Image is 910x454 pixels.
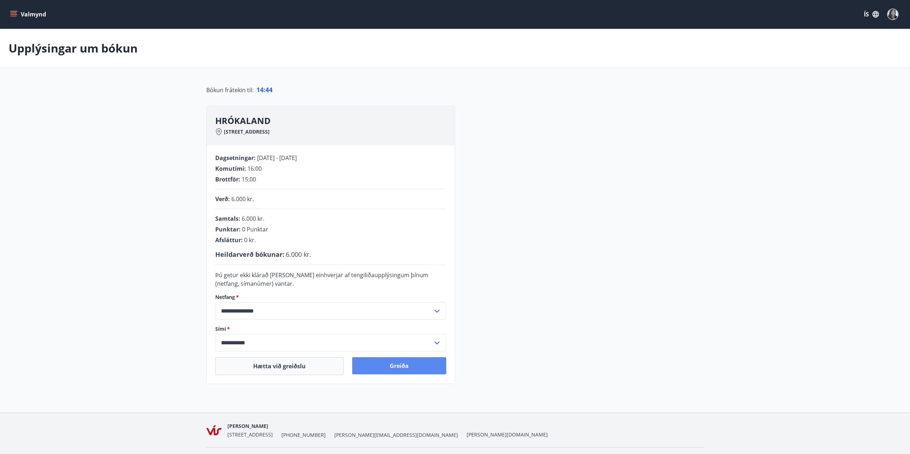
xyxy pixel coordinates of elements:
[242,225,268,233] span: 0 Punktar
[281,431,326,439] span: [PHONE_NUMBER]
[352,357,446,374] button: Greiða
[215,236,243,244] span: Afsláttur :
[215,165,246,173] span: Komutími :
[265,85,272,94] span: 44
[242,215,264,223] span: 6.000 kr.
[242,175,256,183] span: 15:00
[224,128,270,135] span: [STREET_ADDRESS]
[256,85,265,94] span: 14 :
[215,225,241,233] span: Punktar :
[215,357,344,375] button: Hætta við greiðslu
[215,175,240,183] span: Brottför :
[231,195,254,203] span: 6.000 kr.
[888,9,898,19] img: Wro6aUtjVPsADaVPb2LL6ek4sr7QIB3cw3KYbnTK.jpg
[215,154,256,162] span: Dagsetningar :
[215,195,230,203] span: Verð :
[9,8,49,21] button: menu
[227,431,273,438] span: [STREET_ADDRESS]
[467,431,548,438] a: [PERSON_NAME][DOMAIN_NAME]
[215,250,284,259] span: Heildarverð bókunar :
[215,325,446,333] label: Sími
[206,423,222,438] img: KLdt0xK1pgQPh9arYqkAgyEgeGrLnSBJDttyfTVn.png
[286,250,311,259] span: 6.000 kr.
[227,423,268,429] span: [PERSON_NAME]
[206,86,254,94] span: Bókun frátekin til :
[247,165,262,173] span: 16:00
[334,431,458,439] span: [PERSON_NAME][EMAIL_ADDRESS][DOMAIN_NAME]
[215,115,455,127] h3: HRÓKALAND
[860,8,883,21] button: ÍS
[9,40,138,56] p: Upplýsingar um bókun
[215,215,240,223] span: Samtals :
[215,271,428,288] span: Þú getur ekki klárað [PERSON_NAME] einhverjar af tengiliðaupplýsingum þínum (netfang, símanúmer) ...
[244,236,256,244] span: 0 kr.
[215,294,446,301] label: Netfang
[257,154,297,162] span: [DATE] - [DATE]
